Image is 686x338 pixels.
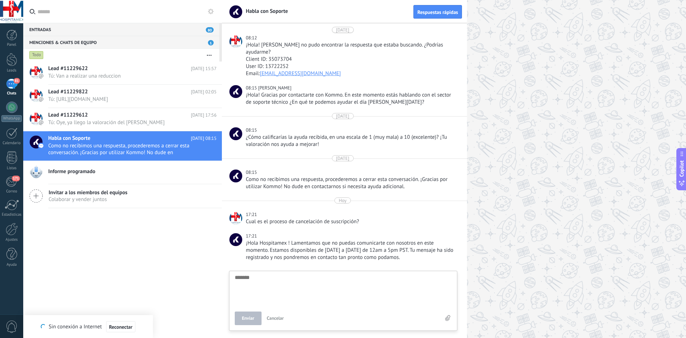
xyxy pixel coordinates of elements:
span: HOSPITAMEX [229,212,242,225]
span: Invitar a los miembros del equipos [49,189,128,196]
div: Entradas [23,23,219,36]
div: Email: [246,70,456,77]
span: Reconectar [109,324,133,329]
span: [DATE] 02:05 [191,88,217,95]
span: 80 [206,27,214,33]
span: Luciano V. [229,85,242,98]
span: Luciano V. [258,85,291,91]
div: Client ID: 35073704 [246,56,456,63]
a: [EMAIL_ADDRESS][DOMAIN_NAME] [260,70,341,77]
div: Chats [1,91,22,96]
span: Respuestas rápidas [417,10,458,15]
span: Informe programado [48,168,95,175]
span: Habla con Soporte [229,233,242,246]
div: [DATE] [336,155,349,161]
div: 08:15 [246,169,258,176]
div: Sin conexión a Internet [41,321,135,333]
span: Habla con Soporte [48,135,90,142]
div: [DATE] [336,113,349,119]
div: User ID: 13722252 [246,63,456,70]
span: Enviar [242,316,254,321]
span: Tú: Oye, ya llego la valoración del [PERSON_NAME] [48,119,203,126]
span: Copilot [678,160,685,177]
span: [DATE] 15:57 [191,65,217,72]
div: Como no recibimos una respuesta, procederemos a cerrar esta conversación. ¡Gracias por utilizar K... [246,176,456,190]
span: Habla con Soporte [229,170,242,182]
a: Habla con Soporte [DATE] 08:15 Como no recibimos una respuesta, procederemos a cerrar esta conver... [23,131,222,161]
div: Cual es el proceso de cancelación de suscripción? [246,218,456,225]
span: Lead #11229622 [48,65,88,72]
span: 171 [12,176,20,181]
div: Estadísticas [1,212,22,217]
div: WhatsApp [1,115,22,122]
div: Menciones & Chats de equipo [23,36,219,49]
button: Enviar [235,312,262,325]
div: ¡Hola! [PERSON_NAME] no pudo encontrar la respuesta que estaba buscando. ¿Podrías ayudarme? [246,41,456,56]
div: Listas [1,166,22,171]
div: 17:21 [246,211,258,218]
span: Tú: Van a realizar una reduccion [48,73,203,79]
a: Lead #11229612 [DATE] 17:56 Tú: Oye, ya llego la valoración del [PERSON_NAME] [23,108,222,131]
div: 17:21 [246,232,258,240]
span: Cancelar [267,315,284,321]
span: 81 [14,78,20,84]
a: Lead #11229822 [DATE] 02:05 Tú: [URL][DOMAIN_NAME] [23,85,222,108]
div: ¿Cómo calificarías la ayuda recibida, en una escala de 1 (muy mala) a 10 (excelente)? ¡Tu valorac... [246,134,456,148]
span: Colaborar y vender juntos [49,196,128,203]
div: ¡Hola Hospitamex ! Lamentamos que no puedas comunicarte con nosotros en este momento. Estamos dis... [246,240,456,261]
span: Tú: [URL][DOMAIN_NAME] [48,96,203,103]
span: Lead #11229822 [48,88,88,95]
span: Lead #11229612 [48,112,88,119]
span: Como no recibimos una respuesta, procederemos a cerrar esta conversación. ¡Gracias por utilizar K... [48,142,203,156]
div: Leads [1,68,22,73]
div: 08:12 [246,34,258,41]
div: 08:15 [246,127,258,134]
div: Hoy [339,197,347,204]
a: Lead #11229622 [DATE] 15:57 Tú: Van a realizar una reduccion [23,62,222,84]
button: Reconectar [106,321,135,333]
span: 1 [208,40,214,45]
span: HOSPITAMEX [229,35,242,48]
span: [DATE] 17:56 [191,112,217,119]
button: Cancelar [264,312,287,325]
button: Respuestas rápidas [413,5,462,19]
span: Habla con Soporte [242,8,288,15]
a: Informe programado [23,161,222,184]
div: 08:15 [246,84,258,92]
div: Ayuda [1,263,22,267]
div: Panel [1,43,22,47]
div: ¡Hola! Gracias por contactarte con Kommo. En este momento estás hablando con el sector de soporte... [246,92,456,106]
div: Todo [29,51,44,59]
button: Más [202,49,217,62]
div: [DATE] [336,27,349,33]
span: Habla con Soporte [229,127,242,140]
div: Correo [1,189,22,194]
div: Calendario [1,141,22,146]
span: [DATE] 08:15 [191,135,217,142]
div: Ajustes [1,237,22,242]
